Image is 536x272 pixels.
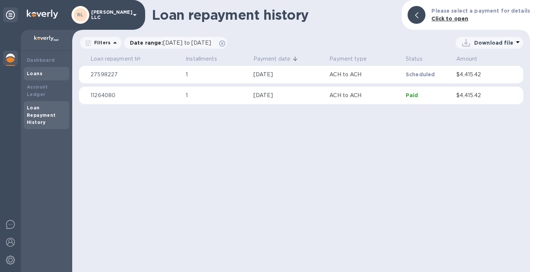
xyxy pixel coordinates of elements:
[186,55,217,63] p: Installments
[27,57,55,63] b: Dashboard
[27,71,42,76] b: Loans
[27,10,58,19] img: Logo
[91,39,111,46] p: Filters
[253,92,324,99] div: [DATE]
[456,71,503,79] p: $4,415.42
[90,55,150,63] span: Loan repayment №
[27,105,56,125] b: Loan Repayment History
[130,39,215,47] p: Date range :
[90,55,141,63] p: Loan repayment №
[406,71,450,78] p: Scheduled
[77,12,84,17] b: RL
[406,55,422,63] p: Status
[431,8,530,14] b: Please select a payment for details
[456,92,503,99] p: $4,415.42
[329,92,400,99] p: ACH to ACH
[91,10,128,20] p: [PERSON_NAME] LLC
[163,40,211,46] span: [DATE] to [DATE]
[456,55,477,63] p: Amount
[253,71,324,79] div: [DATE]
[152,7,396,23] h1: Loan repayment history
[406,55,432,63] span: Status
[253,55,300,63] span: Payment date
[406,92,450,99] p: Paid
[431,16,468,22] b: Click to open
[27,84,48,97] b: Account Ledger
[253,55,291,63] p: Payment date
[186,92,248,99] p: 1
[474,39,513,47] p: Download file
[3,7,18,22] div: Unpin categories
[90,92,180,99] p: 11264080
[456,55,487,63] span: Amount
[90,71,180,79] p: 27598227
[329,55,376,63] span: Payment type
[124,37,227,49] div: Date range:[DATE] to [DATE]
[186,55,227,63] span: Installments
[186,71,248,79] p: 1
[329,71,400,79] p: ACH to ACH
[329,55,367,63] p: Payment type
